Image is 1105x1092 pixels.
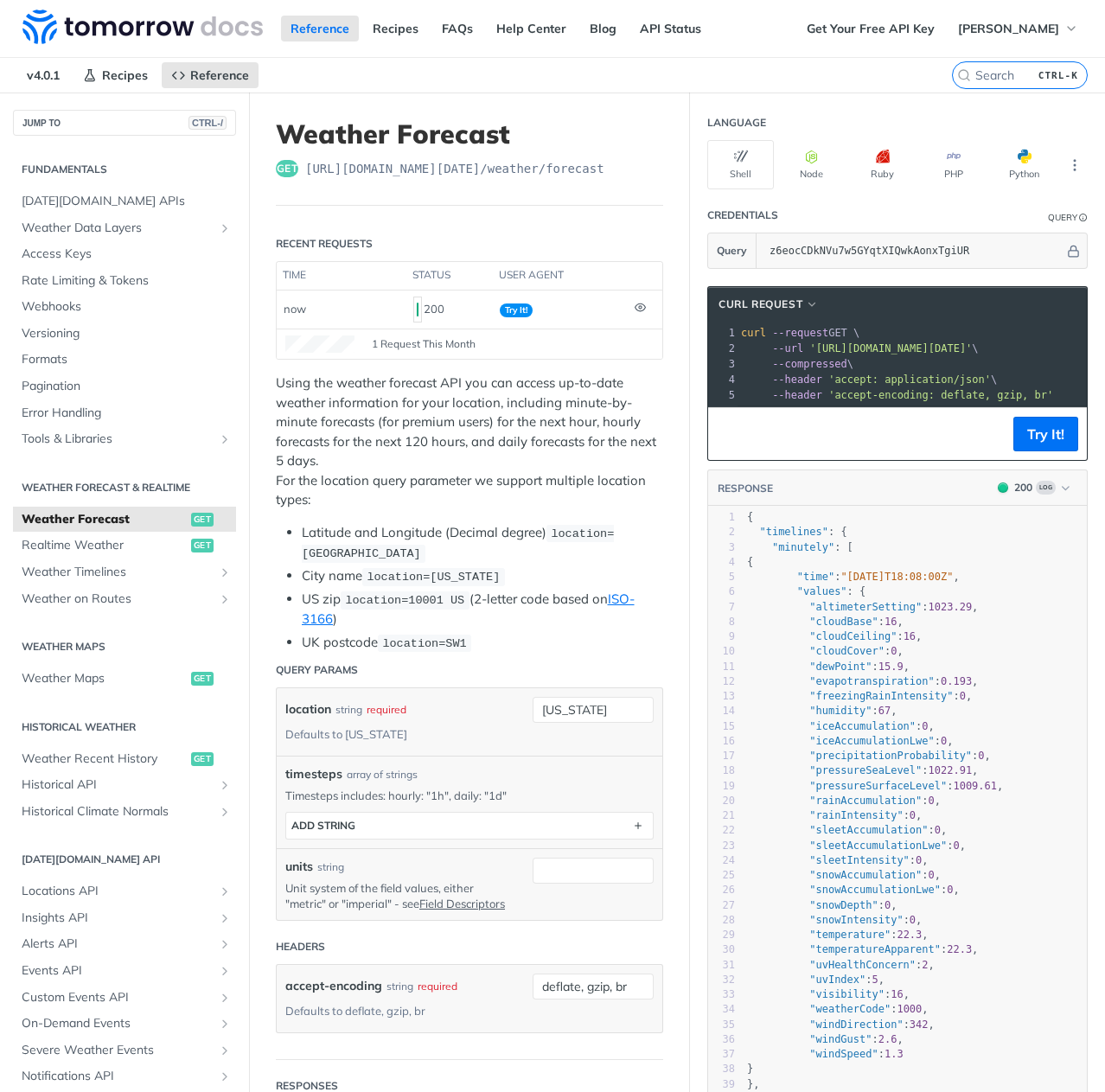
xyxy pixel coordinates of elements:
[13,215,236,241] a: Weather Data LayersShow subpages for Weather Data Layers
[22,989,214,1006] span: Custom Events API
[929,764,973,776] span: 1022.91
[747,884,960,896] span: : ,
[953,780,997,792] span: 1009.61
[13,878,236,904] a: Locations APIShow subpages for Locations API
[747,556,753,568] span: {
[276,118,663,150] h1: Weather Forecast
[920,140,987,189] button: PHP
[747,705,897,717] span: : ,
[22,750,187,768] span: Weather Recent History
[747,840,966,852] span: : ,
[828,389,1053,401] span: 'accept-encoding: deflate, gzip, br'
[286,813,653,839] button: ADD string
[218,805,232,819] button: Show subpages for Historical Climate Normals
[949,16,1088,42] button: [PERSON_NAME]
[708,644,735,659] div: 10
[809,943,941,955] span: "temperatureApparent"
[708,958,735,973] div: 31
[747,720,935,732] span: : ,
[747,645,904,657] span: : ,
[708,883,735,897] div: 26
[285,880,507,911] p: Unit system of the field values, either "metric" or "imperial" - see
[285,788,654,803] p: Timesteps includes: hourly: "1h", daily: "1d"
[218,1017,232,1031] button: Show subpages for On-Demand Events
[13,586,236,612] a: Weather on RoutesShow subpages for Weather on Routes
[958,21,1059,36] span: [PERSON_NAME]
[22,1042,214,1059] span: Severe Weather Events
[708,853,735,868] div: 24
[885,899,891,911] span: 0
[741,327,859,339] span: GET \
[708,734,735,749] div: 16
[840,571,953,583] span: "[DATE]T18:08:00Z"
[797,571,834,583] span: "time"
[285,765,342,783] span: timesteps
[276,662,358,678] div: Query Params
[13,241,236,267] a: Access Keys
[772,327,828,339] span: --request
[747,854,929,866] span: : ,
[22,910,214,927] span: Insights API
[487,16,576,42] a: Help Center
[849,140,916,189] button: Ruby
[13,852,236,867] h2: [DATE][DOMAIN_NAME] API
[580,16,626,42] a: Blog
[1014,480,1032,495] div: 200
[13,719,236,735] h2: Historical Weather
[941,735,947,747] span: 0
[291,819,355,832] div: ADD string
[910,914,916,926] span: 0
[809,645,885,657] span: "cloudCover"
[708,510,735,525] div: 1
[708,689,735,704] div: 13
[960,690,966,702] span: 0
[747,750,991,762] span: : ,
[218,884,232,898] button: Show subpages for Locations API
[1036,481,1056,495] span: Log
[302,590,663,629] li: US zip (2-letter code based on )
[13,321,236,347] a: Versioning
[1064,242,1083,259] button: Hide
[13,985,236,1011] a: Custom Events APIShow subpages for Custom Events API
[417,303,418,316] span: 200
[708,540,735,555] div: 3
[708,794,735,808] div: 20
[708,868,735,883] div: 25
[382,637,466,650] span: location=SW1
[386,974,413,999] div: string
[1067,157,1083,173] svg: More ellipsis
[707,208,778,223] div: Credentials
[22,10,263,44] img: Tomorrow.io Weather API Docs
[904,630,916,642] span: 16
[941,675,972,687] span: 0.193
[809,929,891,941] span: "temperature"
[809,914,903,926] span: "snowIntensity"
[13,426,236,452] a: Tools & LibrariesShow subpages for Tools & Libraries
[809,869,922,881] span: "snowAccumulation"
[188,116,227,130] span: CTRL-/
[22,776,214,794] span: Historical API
[22,537,187,554] span: Realtime Weather
[772,541,834,553] span: "minutely"
[885,616,897,628] span: 16
[418,974,457,999] div: required
[747,526,847,538] span: : {
[305,160,604,177] span: https://api.tomorrow.io/v4/weather/forecast
[741,374,997,386] span: \
[218,432,232,446] button: Show subpages for Tools & Libraries
[190,67,249,83] span: Reference
[218,991,232,1005] button: Show subpages for Custom Events API
[747,571,960,583] span: : ,
[13,958,236,984] a: Events APIShow subpages for Events API
[809,601,922,613] span: "altimeterSetting"
[708,674,735,689] div: 12
[809,675,935,687] span: "evapotranspiration"
[957,68,971,82] svg: Search
[708,233,757,268] button: Query
[747,675,978,687] span: : ,
[929,869,935,881] span: 0
[218,592,232,606] button: Show subpages for Weather on Routes
[22,670,187,687] span: Weather Maps
[809,899,878,911] span: "snowDepth"
[708,555,735,570] div: 4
